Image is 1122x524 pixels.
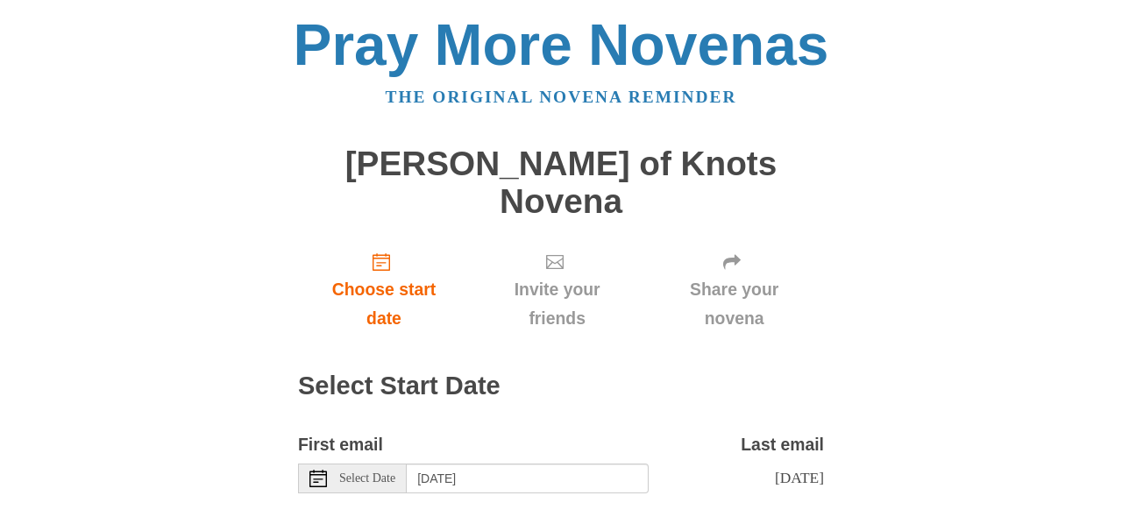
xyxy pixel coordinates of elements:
a: Choose start date [298,237,470,342]
span: Invite your friends [487,275,627,333]
span: Select Date [339,472,395,485]
span: Choose start date [316,275,452,333]
a: Invite your friends [470,237,644,342]
label: First email [298,430,383,459]
a: The original novena reminder [386,88,737,106]
h2: Select Start Date [298,372,824,400]
a: Share your novena [644,237,824,342]
label: Last email [741,430,824,459]
span: Share your novena [662,275,806,333]
span: [DATE] [775,469,824,486]
a: Pray More Novenas [294,12,829,77]
h1: [PERSON_NAME] of Knots Novena [298,145,824,220]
